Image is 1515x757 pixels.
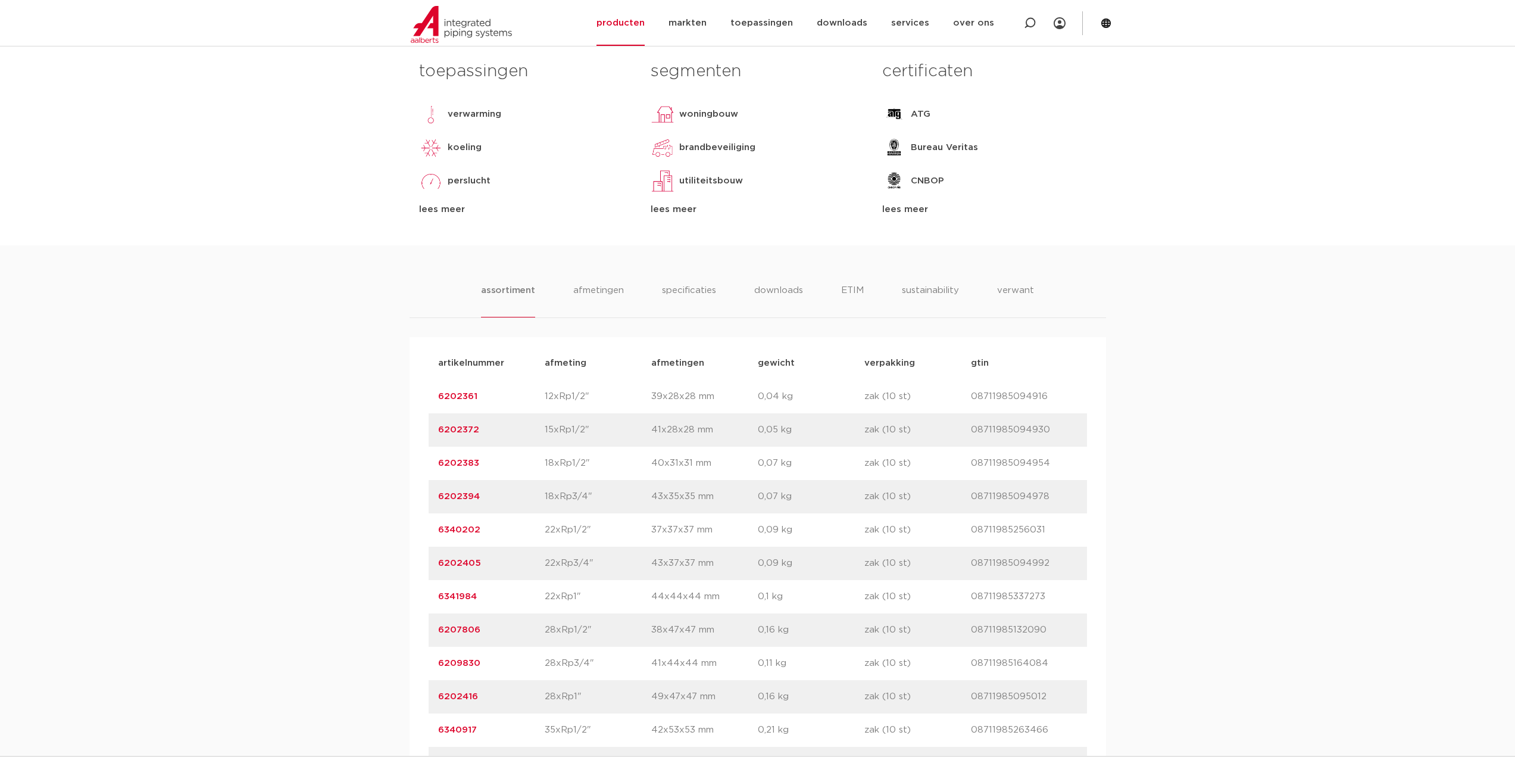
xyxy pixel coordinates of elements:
p: ATG [911,107,930,122]
p: 0,11 kg [758,656,864,671]
p: 0,07 kg [758,490,864,504]
p: zak (10 st) [864,423,971,437]
p: perslucht [448,174,491,188]
p: 41x44x44 mm [651,656,758,671]
li: afmetingen [573,284,624,317]
p: 0,05 kg [758,423,864,437]
p: Bureau Veritas [911,141,978,155]
p: 22xRp1" [545,590,651,604]
a: 6202394 [438,492,480,501]
p: 08711985256031 [971,523,1077,537]
img: brandbeveiliging [651,136,674,160]
p: 43x37x37 mm [651,556,758,571]
p: 0,16 kg [758,690,864,704]
p: 12xRp1/2" [545,390,651,404]
div: lees meer [419,203,633,217]
img: woningbouw [651,102,674,126]
li: assortiment [481,284,535,317]
div: lees meer [651,203,864,217]
h3: certificaten [882,60,1096,83]
p: woningbouw [679,107,738,122]
p: 08711985094930 [971,423,1077,437]
p: 0,09 kg [758,523,864,537]
p: 18xRp1/2" [545,456,651,471]
p: verwarming [448,107,501,122]
p: zak (10 st) [864,623,971,637]
p: 08711985094954 [971,456,1077,471]
p: zak (10 st) [864,456,971,471]
p: 42x53x53 mm [651,723,758,737]
p: zak (10 st) [864,656,971,671]
p: 43x35x35 mm [651,490,758,504]
p: 44x44x44 mm [651,590,758,604]
p: 08711985132090 [971,623,1077,637]
p: 22xRp3/4" [545,556,651,571]
h3: toepassingen [419,60,633,83]
p: 28xRp3/4" [545,656,651,671]
img: verwarming [419,102,443,126]
p: koeling [448,141,482,155]
img: utiliteitsbouw [651,169,674,193]
p: 37x37x37 mm [651,523,758,537]
p: zak (10 st) [864,490,971,504]
p: artikelnummer [438,356,545,370]
p: zak (10 st) [864,723,971,737]
p: 35xRp1/2" [545,723,651,737]
img: perslucht [419,169,443,193]
li: ETIM [841,284,864,317]
img: CNBOP [882,169,906,193]
a: 6340917 [438,725,477,734]
p: 0,21 kg [758,723,864,737]
li: downloads [754,284,803,317]
a: 6202372 [438,425,479,434]
p: 0,1 kg [758,590,864,604]
p: 40x31x31 mm [651,456,758,471]
p: 18xRp3/4" [545,490,651,504]
p: afmeting [545,356,651,370]
p: 08711985094916 [971,390,1077,404]
a: 6202416 [438,692,478,701]
img: koeling [419,136,443,160]
li: specificaties [662,284,716,317]
div: lees meer [882,203,1096,217]
a: 6340202 [438,525,480,534]
p: CNBOP [911,174,944,188]
p: 0,09 kg [758,556,864,571]
p: 22xRp1/2" [545,523,651,537]
p: gtin [971,356,1077,370]
p: 08711985337273 [971,590,1077,604]
p: 0,07 kg [758,456,864,471]
p: zak (10 st) [864,556,971,571]
p: zak (10 st) [864,390,971,404]
p: brandbeveiliging [679,141,755,155]
p: gewicht [758,356,864,370]
p: 0,16 kg [758,623,864,637]
p: 08711985094978 [971,490,1077,504]
p: 41x28x28 mm [651,423,758,437]
p: 49x47x47 mm [651,690,758,704]
a: 6341984 [438,592,477,601]
h3: segmenten [651,60,864,83]
p: 28xRp1/2" [545,623,651,637]
img: ATG [882,102,906,126]
a: 6202361 [438,392,477,401]
p: 08711985164084 [971,656,1077,671]
a: 6202383 [438,459,479,468]
a: 6202405 [438,559,481,568]
a: 6207806 [438,625,480,634]
p: 38x47x47 mm [651,623,758,637]
p: 28xRp1" [545,690,651,704]
li: verwant [997,284,1034,317]
a: 6209830 [438,659,480,668]
p: zak (10 st) [864,690,971,704]
p: 08711985095012 [971,690,1077,704]
p: zak (10 st) [864,523,971,537]
p: utiliteitsbouw [679,174,743,188]
p: 08711985263466 [971,723,1077,737]
p: zak (10 st) [864,590,971,604]
li: sustainability [902,284,959,317]
p: afmetingen [651,356,758,370]
p: 0,04 kg [758,390,864,404]
img: Bureau Veritas [882,136,906,160]
p: 08711985094992 [971,556,1077,571]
